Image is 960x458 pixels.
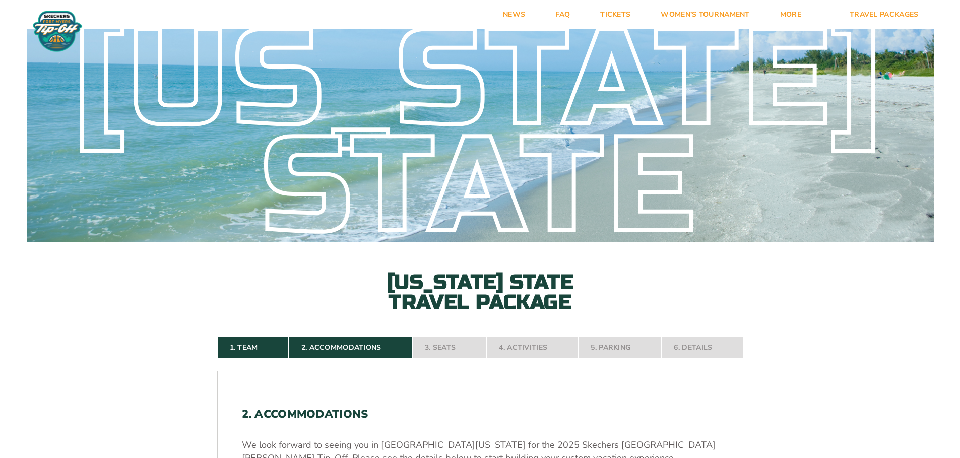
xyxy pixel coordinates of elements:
[217,337,289,359] a: 1. Team
[27,26,934,241] div: [US_STATE] State
[30,10,85,52] img: Fort Myers Tip-Off
[242,408,719,421] h2: 2. Accommodations
[369,272,591,312] h2: [US_STATE] State Travel Package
